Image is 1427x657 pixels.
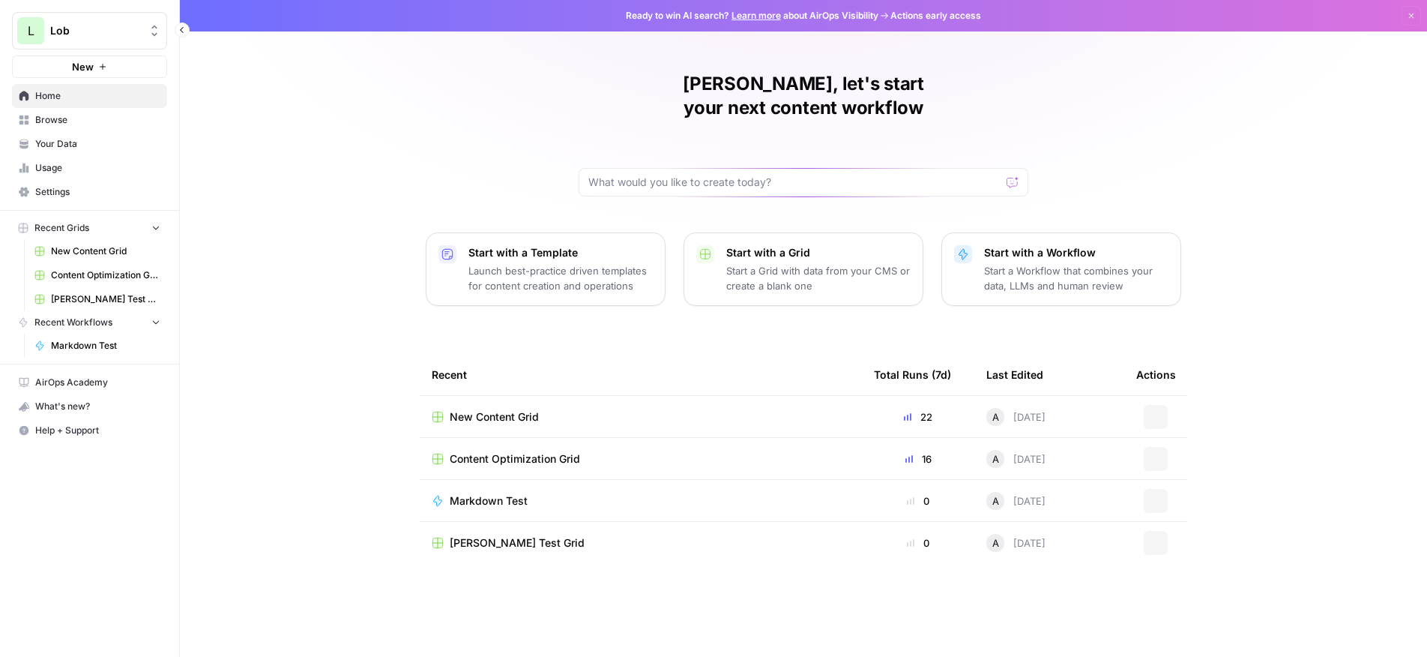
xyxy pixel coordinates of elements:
[984,263,1168,293] p: Start a Workflow that combines your data, LLMs and human review
[50,23,141,38] span: Lob
[588,175,1001,190] input: What would you like to create today?
[986,534,1046,552] div: [DATE]
[12,217,167,239] button: Recent Grids
[731,10,781,21] a: Learn more
[12,311,167,334] button: Recent Workflows
[12,370,167,394] a: AirOps Academy
[51,292,160,306] span: [PERSON_NAME] Test Grid
[874,354,951,395] div: Total Runs (7d)
[468,263,653,293] p: Launch best-practice driven templates for content creation and operations
[992,535,999,550] span: A
[1136,354,1176,395] div: Actions
[450,451,580,466] span: Content Optimization Grid
[726,263,911,293] p: Start a Grid with data from your CMS or create a blank one
[28,263,167,287] a: Content Optimization Grid
[986,354,1043,395] div: Last Edited
[432,493,850,508] a: Markdown Test
[432,451,850,466] a: Content Optimization Grid
[432,409,850,424] a: New Content Grid
[450,535,585,550] span: [PERSON_NAME] Test Grid
[874,493,962,508] div: 0
[51,339,160,352] span: Markdown Test
[579,72,1028,120] h1: [PERSON_NAME], let's start your next content workflow
[992,409,999,424] span: A
[28,239,167,263] a: New Content Grid
[28,334,167,358] a: Markdown Test
[684,232,923,306] button: Start with a GridStart a Grid with data from your CMS or create a blank one
[992,451,999,466] span: A
[726,245,911,260] p: Start with a Grid
[432,354,850,395] div: Recent
[12,84,167,108] a: Home
[34,316,112,329] span: Recent Workflows
[35,137,160,151] span: Your Data
[890,9,981,22] span: Actions early access
[874,409,962,424] div: 22
[984,245,1168,260] p: Start with a Workflow
[450,409,539,424] span: New Content Grid
[986,450,1046,468] div: [DATE]
[28,287,167,311] a: [PERSON_NAME] Test Grid
[941,232,1181,306] button: Start with a WorkflowStart a Workflow that combines your data, LLMs and human review
[986,408,1046,426] div: [DATE]
[874,535,962,550] div: 0
[468,245,653,260] p: Start with a Template
[626,9,878,22] span: Ready to win AI search? about AirOps Visibility
[35,376,160,389] span: AirOps Academy
[12,156,167,180] a: Usage
[992,493,999,508] span: A
[986,492,1046,510] div: [DATE]
[35,185,160,199] span: Settings
[35,161,160,175] span: Usage
[450,493,528,508] span: Markdown Test
[72,59,94,74] span: New
[432,535,850,550] a: [PERSON_NAME] Test Grid
[426,232,666,306] button: Start with a TemplateLaunch best-practice driven templates for content creation and operations
[12,180,167,204] a: Settings
[51,244,160,258] span: New Content Grid
[35,113,160,127] span: Browse
[51,268,160,282] span: Content Optimization Grid
[12,108,167,132] a: Browse
[35,89,160,103] span: Home
[34,221,89,235] span: Recent Grids
[12,55,167,78] button: New
[12,132,167,156] a: Your Data
[874,451,962,466] div: 16
[12,418,167,442] button: Help + Support
[35,424,160,437] span: Help + Support
[12,12,167,49] button: Workspace: Lob
[12,394,167,418] button: What's new?
[28,22,34,40] span: L
[13,395,166,418] div: What's new?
